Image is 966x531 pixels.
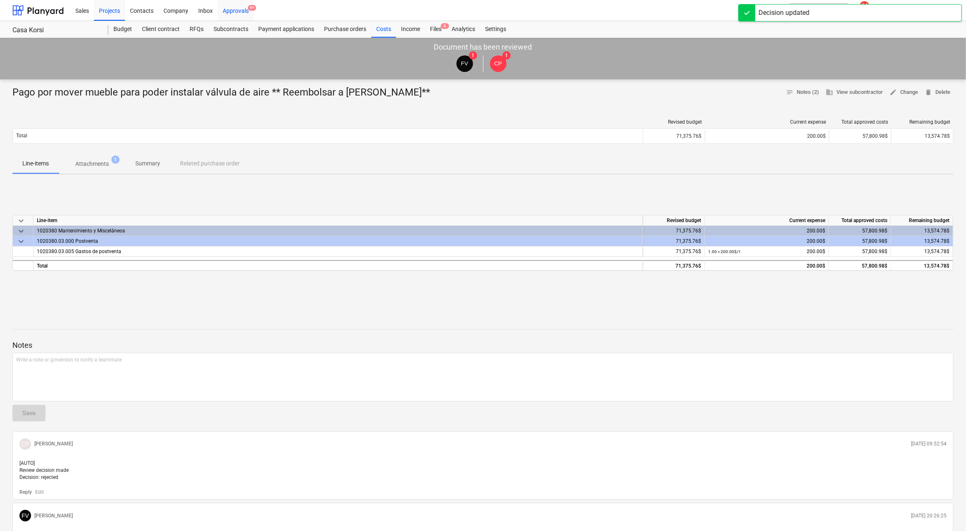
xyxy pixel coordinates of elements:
[925,491,966,531] iframe: Chat Widget
[461,60,468,67] span: FV
[248,5,256,11] span: 9+
[925,88,932,96] span: delete
[643,236,705,246] div: 71,375.76$
[12,26,99,35] div: Casa Korsi
[494,60,502,67] span: CP
[209,21,253,38] a: Subcontracts
[786,88,793,96] span: notes
[759,8,810,18] div: Decision updated
[425,21,447,38] div: Files
[862,249,887,254] span: 57,800.98$
[319,21,371,38] a: Purchase orders
[457,55,473,72] div: Fernando Vanegas
[708,246,825,257] div: 200.00$
[708,226,825,236] div: 200.00$
[643,226,705,236] div: 71,375.76$
[925,133,950,139] span: 13,574.78$
[19,489,32,496] button: Reply
[829,215,891,226] div: Total approved costs
[886,86,921,99] button: Change
[37,226,639,236] div: 1020380 Mantenimiento y Misceláneos
[891,236,953,246] div: 13,574.78$
[135,159,160,168] p: Summary
[22,512,29,519] span: FV
[925,491,966,531] div: Widget de chat
[34,260,643,270] div: Total
[490,55,507,72] div: Claudia Perez
[480,21,511,38] a: Settings
[911,512,947,519] p: [DATE] 20:26:25
[786,88,819,97] span: Notes (2)
[185,21,209,38] a: RFQs
[783,86,822,99] button: Notes (2)
[16,237,26,246] span: keyboard_arrow_down
[911,440,947,447] p: [DATE] 09:52:54
[829,236,891,246] div: 57,800.98$
[643,260,705,270] div: 71,375.76$
[889,88,897,96] span: edit
[826,88,883,97] span: View subcontractor
[35,489,44,496] button: Edit
[891,215,953,226] div: Remaining budget
[891,260,953,270] div: 13,574.78$
[833,119,888,125] div: Total approved costs
[643,215,705,226] div: Revised budget
[16,216,26,226] span: keyboard_arrow_down
[434,42,532,52] p: Document has been reviewed
[37,236,639,246] div: 1020380.03.000 Postventa
[34,215,643,226] div: Line-item
[75,160,109,168] p: Attachments
[16,132,27,139] p: Total
[643,246,705,257] div: 71,375.76$
[889,88,918,97] span: Change
[829,226,891,236] div: 57,800.98$
[705,215,829,226] div: Current expense
[921,86,954,99] button: Delete
[708,236,825,246] div: 200.00$
[829,260,891,270] div: 57,800.98$
[34,512,73,519] p: [PERSON_NAME]
[137,21,185,38] a: Client contract
[924,249,949,254] span: 13,574.78$
[19,510,31,521] div: Fernando Vanegas
[253,21,319,38] a: Payment applications
[12,340,954,350] p: Notes
[19,460,69,480] span: [AUTO] Review decision made Decision: rejected
[895,119,950,125] div: Remaining budget
[829,129,891,143] div: 57,800.98$
[37,249,121,254] span: 1020380.03.005 Gastos de postventa
[441,23,449,29] span: 6
[643,129,705,143] div: 71,375.76$
[22,159,49,168] p: Line-items
[21,441,29,447] span: CP
[891,226,953,236] div: 13,574.78$
[12,86,437,99] div: Pago por mover mueble para poder instalar válvula de aire ** Reembolsar a [PERSON_NAME]**
[709,133,826,139] div: 200.00$
[19,438,31,450] div: Claudia Perez
[708,249,741,254] small: 1.00 × 200.00$ / 1
[646,119,702,125] div: Revised budget
[396,21,425,38] a: Income
[826,88,833,96] span: business
[925,88,950,97] span: Delete
[709,119,826,125] div: Current expense
[822,86,886,99] button: View subcontractor
[447,21,480,38] a: Analytics
[108,21,137,38] a: Budget
[708,261,825,271] div: 200.00$
[502,51,511,60] span: 1
[371,21,396,38] a: Costs
[34,440,73,447] p: [PERSON_NAME]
